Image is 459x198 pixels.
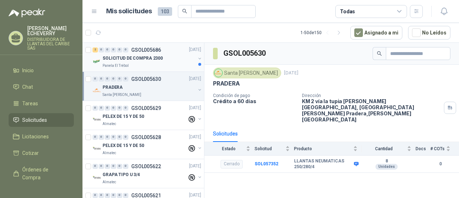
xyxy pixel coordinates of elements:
[9,9,45,17] img: Logo peakr
[123,164,128,169] div: 0
[22,83,33,91] span: Chat
[22,133,49,141] span: Licitaciones
[105,106,110,111] div: 0
[189,105,201,112] p: [DATE]
[99,106,104,111] div: 0
[93,46,203,69] a: 2 0 0 0 0 0 GSOL005686[DATE] Company LogoSOLICITUD DE COMPRA 2300Panela El Trébol
[131,77,161,82] p: GSOL005630
[9,146,74,160] a: Cotizar
[9,64,74,77] a: Inicio
[27,26,74,36] p: [PERSON_NAME] ECHEVERRY
[213,146,245,151] span: Estado
[302,93,441,98] p: Dirección
[408,26,450,40] button: No Leídos
[93,115,101,124] img: Company Logo
[103,143,144,149] p: PELEX DE 15 Y DE 50
[9,130,74,143] a: Licitaciones
[93,77,98,82] div: 0
[103,114,144,120] p: PELEX DE 15 Y DE 50
[430,142,459,155] th: # COTs
[93,75,203,98] a: 0 0 0 0 0 0 GSOL005630[DATE] Company LogoPRADERASanta [PERSON_NAME]
[9,113,74,127] a: Solicitudes
[9,80,74,94] a: Chat
[213,130,238,138] div: Solicitudes
[99,135,104,140] div: 0
[284,70,298,77] p: [DATE]
[204,142,255,155] th: Estado
[221,160,243,169] div: Cerrado
[189,76,201,83] p: [DATE]
[117,135,122,140] div: 0
[117,77,122,82] div: 0
[93,104,203,127] a: 0 0 0 0 0 0 GSOL005629[DATE] Company LogoPELEX DE 15 Y DE 50Almatec
[111,135,116,140] div: 0
[213,93,296,98] p: Condición de pago
[294,146,352,151] span: Producto
[362,158,411,164] b: 8
[131,135,161,140] p: GSOL005628
[416,142,430,155] th: Docs
[255,146,284,151] span: Solicitud
[93,144,101,153] img: Company Logo
[123,193,128,198] div: 0
[93,133,203,156] a: 0 0 0 0 0 0 GSOL005628[DATE] Company LogoPELEX DE 15 Y DE 50Almatec
[377,51,382,56] span: search
[93,174,101,182] img: Company Logo
[189,47,201,54] p: [DATE]
[214,69,222,77] img: Company Logo
[255,142,294,155] th: Solicitud
[131,164,161,169] p: GSOL005622
[103,179,116,185] p: Almatec
[22,149,39,157] span: Cotizar
[93,57,101,66] img: Company Logo
[22,166,67,181] span: Órdenes de Compra
[93,47,98,52] div: 2
[189,163,201,170] p: [DATE]
[117,106,122,111] div: 0
[103,84,123,91] p: PRADERA
[105,193,110,198] div: 0
[99,193,104,198] div: 0
[22,66,34,74] span: Inicio
[213,80,240,87] p: PRADERA
[158,7,172,16] span: 103
[189,134,201,141] p: [DATE]
[111,164,116,169] div: 0
[302,98,441,123] p: KM 2 vía la tupia [PERSON_NAME][GEOGRAPHIC_DATA], [GEOGRAPHIC_DATA][PERSON_NAME] Pradera , [PERSO...
[255,161,278,166] a: SOL057352
[93,162,203,185] a: 0 0 0 0 0 0 GSOL005622[DATE] Company LogoGRAPA TIPO U 3/4Almatec
[123,77,128,82] div: 0
[111,106,116,111] div: 0
[99,47,104,52] div: 0
[93,193,98,198] div: 0
[103,172,140,179] p: GRAPA TIPO U 3/4
[123,47,128,52] div: 0
[111,77,116,82] div: 0
[105,135,110,140] div: 0
[105,77,110,82] div: 0
[9,163,74,184] a: Órdenes de Compra
[93,135,98,140] div: 0
[362,146,406,151] span: Cantidad
[106,6,152,17] h1: Mis solicitudes
[99,164,104,169] div: 0
[294,142,362,155] th: Producto
[103,121,116,127] p: Almatec
[430,161,450,167] b: 0
[294,158,352,170] b: LLANTAS NEUMATICAS 250/280/4
[93,106,98,111] div: 0
[213,68,281,78] div: Santa [PERSON_NAME]
[117,164,122,169] div: 0
[103,92,141,98] p: Santa [PERSON_NAME]
[131,47,161,52] p: GSOL005686
[117,47,122,52] div: 0
[99,77,104,82] div: 0
[105,164,110,169] div: 0
[103,150,116,156] p: Almatec
[123,135,128,140] div: 0
[117,193,122,198] div: 0
[213,98,296,104] p: Crédito a 60 días
[182,9,187,14] span: search
[22,100,38,107] span: Tareas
